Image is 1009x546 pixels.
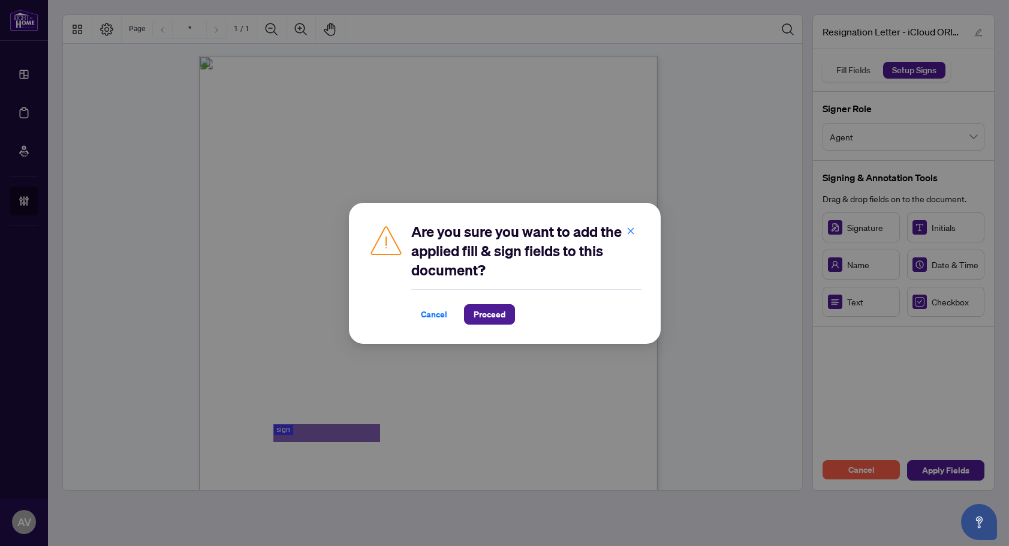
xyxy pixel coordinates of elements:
[474,305,505,324] span: Proceed
[411,304,457,325] button: Cancel
[421,305,447,324] span: Cancel
[464,304,515,325] button: Proceed
[627,226,635,235] span: close
[411,222,641,280] h2: Are you sure you want to add the applied fill & sign fields to this document?
[961,504,997,540] button: Open asap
